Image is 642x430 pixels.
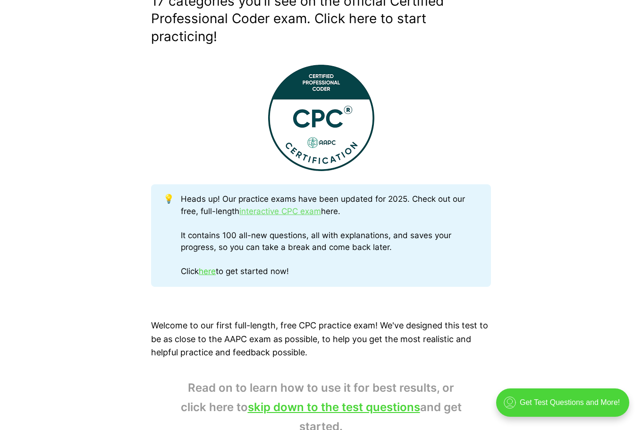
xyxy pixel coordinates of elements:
a: here [199,267,216,276]
div: 💡 [163,193,181,278]
p: Welcome to our first full-length, free CPC practice exam! We've designed this test to be as close... [151,319,491,360]
img: This Certified Professional Coder (CPC) Practice Exam contains 100 full-length test questions! [268,65,374,171]
iframe: portal-trigger [488,384,642,430]
a: skip down to the test questions [248,400,420,414]
div: Heads up! Our practice exams have been updated for 2025. Check out our free, full-length here. It... [181,193,479,278]
a: interactive CPC exam [239,206,321,216]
